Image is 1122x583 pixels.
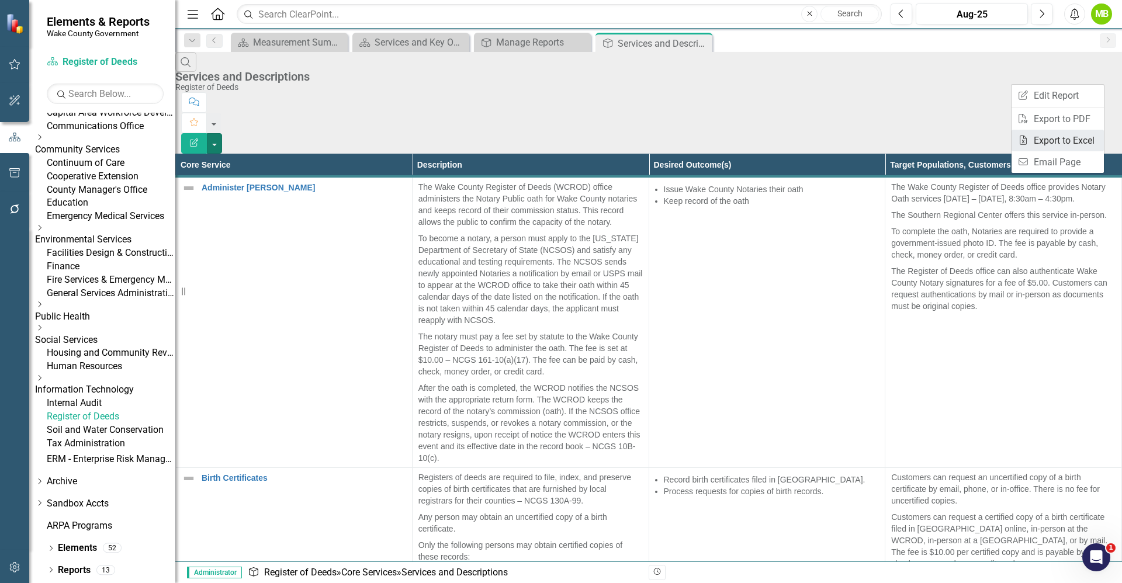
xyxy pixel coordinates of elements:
img: Not Defined [182,471,196,485]
a: Capital Area Workforce Development [47,106,175,120]
div: Register of Deeds [175,83,1116,92]
span: Administrator [187,567,242,578]
a: Core Services [341,567,397,578]
button: Search [820,6,879,22]
span: The Wake County Register of Deeds office provides Notary Oath services [DATE] – [DATE], 8:30am – ... [891,182,1106,203]
div: Manage Reports [496,35,588,50]
a: Cooperative Extension [47,170,175,183]
a: Export to Excel [1012,130,1104,151]
a: Measurement Summary [234,35,345,50]
li: Process requests for copies of birth records. [664,485,879,497]
div: » » [248,566,640,579]
a: Community Services [35,143,175,157]
p: After the oath is completed, the WCROD notifies the NCSOS with the appropriate return form. The W... [418,380,643,464]
a: Administer [PERSON_NAME] [202,183,406,192]
a: Public Health [35,310,175,324]
a: Reports [58,564,91,577]
a: ARPA Programs [47,519,175,533]
small: Wake County Government [47,29,150,38]
img: ClearPoint Strategy [6,13,26,34]
input: Search ClearPoint... [237,4,882,25]
a: General Services Administration [47,287,175,300]
div: Measurement Summary [253,35,345,50]
a: ERM - Enterprise Risk Management Plan [47,453,175,466]
button: Aug-25 [916,4,1028,25]
a: Sandbox Accts [47,497,175,511]
a: Information Technology [35,383,175,397]
a: Register of Deeds [264,567,337,578]
li: Record birth certificates filed in [GEOGRAPHIC_DATA]. [664,474,879,485]
a: Environmental Services [35,233,175,247]
a: Email Page [1012,151,1104,173]
a: Register of Deeds [47,55,164,69]
span: Elements & Reports [47,15,150,29]
p: Any person may obtain an uncertified copy of a birth certificate. [418,509,643,537]
td: Double-Click to Edit Right Click for Context Menu [176,176,413,468]
a: Tax Administration [47,437,175,450]
a: Birth Certificates [202,474,406,483]
p: Only the following persons may obtain certified copies of these records: [418,537,643,563]
a: Export to PDF [1012,108,1104,130]
div: 13 [96,565,115,575]
div: Services and Key Operating Measures [375,35,466,50]
div: Services and Descriptions [618,36,709,51]
p: To become a notary, a person must apply to the [US_STATE] Department of Secretary of State (NCSOS... [418,230,643,328]
td: Double-Click to Edit [412,176,649,468]
div: Aug-25 [920,8,1024,22]
p: To complete the oath, Notaries are required to provide a government-issued photo ID. The fee is p... [891,223,1116,263]
a: Housing and Community Revitalization [47,346,175,360]
a: Archive [47,475,175,488]
a: Soil and Water Conservation [47,424,175,437]
a: Emergency Medical Services [47,210,175,223]
p: The notary must pay a fee set by statute to the Wake County Register of Deeds to administer the o... [418,328,643,380]
a: Elements [58,542,97,555]
p: The Register of Deeds office can also authenticate Wake County Notary signatures for a fee of $5.... [891,263,1116,312]
img: Not Defined [182,181,196,195]
iframe: Intercom live chat [1082,543,1110,571]
a: Finance [47,260,175,273]
li: Keep record of the oath [664,195,879,207]
a: County Manager's Office [47,183,175,197]
a: Manage Reports [477,35,588,50]
input: Search Below... [47,84,164,104]
a: Education [47,196,175,210]
span: Search [837,9,863,18]
span: The Wake County Register of Deeds (WCROD) office administers the Notary Public oath for Wake Coun... [418,182,638,227]
a: Services and Key Operating Measures [355,35,466,50]
div: Services and Descriptions [401,567,508,578]
a: Facilities Design & Construction [47,247,175,260]
a: Social Services [35,334,175,347]
span: 1 [1106,543,1116,553]
div: Services and Descriptions [175,70,1116,83]
p: Customers can request an uncertified copy of a birth certificate by email, phone, or in-office. T... [891,471,1116,509]
div: 52 [103,543,122,553]
a: Internal Audit [47,397,175,410]
a: Human Resources [47,360,175,373]
td: Double-Click to Edit [649,176,885,468]
a: Register of Deeds [47,410,175,424]
a: Fire Services & Emergency Management [47,273,175,287]
a: Edit Report [1012,85,1104,106]
td: Double-Click to Edit [885,176,1122,468]
li: Issue Wake County Notaries their oath [664,183,879,195]
span: Registers of deeds are required to file, index, and preserve copies of birth certificates that ar... [418,473,631,505]
span: The Southern Regional Center offers this service in-person. [891,210,1107,220]
a: Communications Office [47,120,175,133]
a: Continuum of Care [47,157,175,170]
p: Customers can request a certified copy of a birth certificate filed in [GEOGRAPHIC_DATA] online, ... [891,509,1116,572]
button: MB [1091,4,1112,25]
